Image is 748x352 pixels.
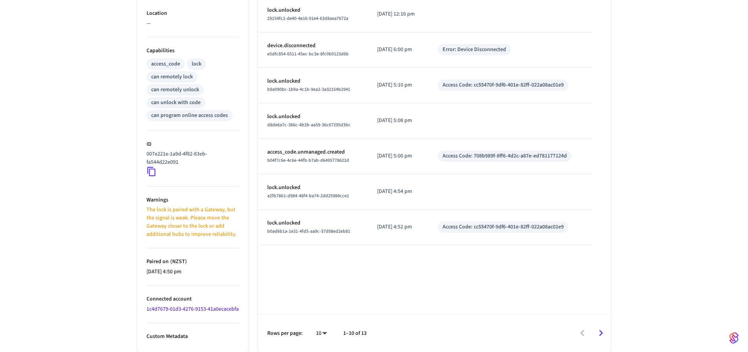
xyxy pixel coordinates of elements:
p: [DATE] 4:52 pm [377,223,419,231]
p: ID [146,140,239,149]
p: access_code.unmanaged.created [267,148,358,156]
span: e5dfc854-6511-45ec-bc3e-8fc0b0123d6b [267,51,349,57]
p: lock.unlocked [267,219,358,227]
div: Access Code: cc55470f-9df6-401e-82ff-022a08ac01e9 [443,81,564,89]
p: lock.unlocked [267,6,358,14]
span: d8de6a7c-366c-4b2b-aa59-36c67295d3bc [267,122,351,128]
p: [DATE] 4:50 pm [146,268,239,276]
p: lock.unlocked [267,184,358,192]
div: 10 [312,328,331,339]
p: lock.unlocked [267,113,358,121]
span: b04f7c6e-4c6e-44fb-b7ab-d6495778622d [267,157,349,164]
button: Go to next page [592,324,610,342]
p: 1–10 of 13 [343,329,367,338]
div: can program online access codes [151,111,228,120]
span: ( NZST ) [169,258,187,265]
p: Capabilities [146,47,239,55]
span: b9a090bc-1b9a-4c1b-9ea2-3a32154b2941 [267,86,350,93]
div: Access Code: 708b989f-8ff6-4d2c-a87e-ed781177124d [443,152,567,160]
div: Access Code: cc55470f-9df6-401e-82ff-022a08ac01e9 [443,223,564,231]
div: can remotely lock [151,73,193,81]
p: [DATE] 4:54 pm [377,187,419,196]
p: device.disconnected [267,42,358,50]
p: [DATE] 6:00 pm [377,46,419,54]
p: 007e221e-1a9d-4f82-83eb-fa544d22e091 [146,150,236,166]
p: — [146,19,239,28]
div: can remotely unlock [151,86,199,94]
p: [DATE] 5:00 pm [377,152,419,160]
p: Paired on [146,258,239,266]
p: [DATE] 12:16 pm [377,10,419,18]
span: b0ad6b1a-1e31-4fd5-aa9c-37d98ed2eb81 [267,228,350,235]
span: a2fb78b1-d984-48f4-ba74-2dd25984cce1 [267,193,349,199]
img: SeamLogoGradient.69752ec5.svg [729,332,739,344]
div: lock [192,60,201,68]
p: The lock is paired with a Gateway, but the signal is weak. Please move the Gateway closer to the ... [146,206,239,239]
div: Error: Device Disconnected [443,46,506,54]
a: 1c4d7679-01d3-4276-9153-41a0ecacebfa [146,305,239,313]
p: Warnings [146,196,239,204]
p: Connected account [146,295,239,303]
p: Custom Metadata [146,333,239,341]
div: access_code [151,60,180,68]
p: Location [146,9,239,18]
p: lock.unlocked [267,77,358,85]
p: [DATE] 5:10 pm [377,81,419,89]
span: 29154fc2-de40-4e16-91e4-63d8aea7672a [267,15,348,22]
p: [DATE] 5:08 pm [377,117,419,125]
div: can unlock with code [151,99,201,107]
p: Rows per page: [267,329,303,338]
